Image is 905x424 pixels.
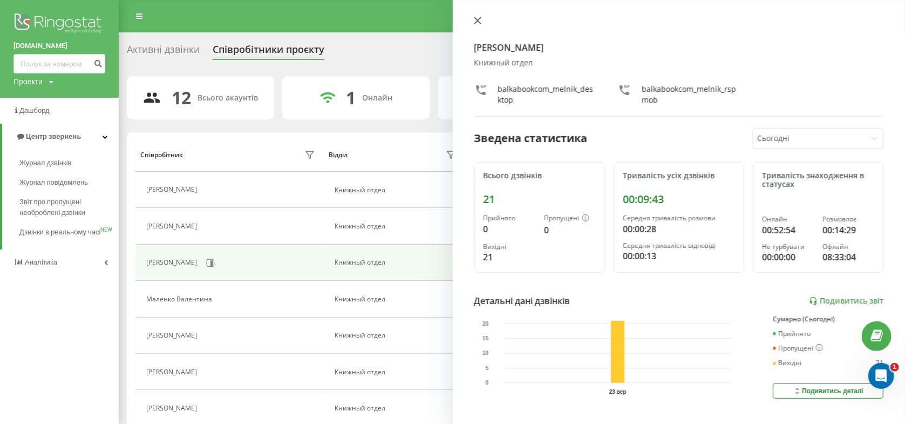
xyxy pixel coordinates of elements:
a: Журнал дзвінків [19,153,119,173]
a: [DOMAIN_NAME] [13,41,105,51]
div: Всього акаунтів [198,93,258,103]
div: [PERSON_NAME] [146,186,200,193]
div: Вихідні [484,243,535,251]
div: Активні дзвінки [127,44,200,60]
div: Розмовляє [822,216,874,223]
div: Співробітник [140,151,183,159]
div: Книжный отдел [335,186,459,194]
div: [PERSON_NAME] [146,368,200,376]
text: 5 [485,365,488,371]
div: 00:14:29 [822,224,874,237]
div: Детальні дані дзвінків [474,294,570,307]
text: 23 вер [609,389,626,395]
div: Вихідні [773,359,801,367]
text: 10 [482,351,489,356]
div: Онлайн [762,216,814,223]
div: Співробітники проєкту [213,44,324,60]
div: Середня тривалість відповіді [623,242,735,250]
iframe: Intercom live chat [868,363,894,389]
div: 00:09:43 [623,193,735,206]
div: Сумарно (Сьогодні) [773,315,883,323]
span: Журнал дзвінків [19,158,71,169]
div: Книжный отдел [335,405,459,412]
div: Проекти [13,76,43,87]
div: [PERSON_NAME] [146,405,200,412]
div: 00:00:00 [762,251,814,264]
a: Подивитись звіт [809,297,883,306]
a: Дзвінки в реальному часіNEW [19,223,119,242]
div: Пропущені [773,344,823,353]
span: Дзвінки в реальному часі [19,227,100,238]
div: Книжный отдел [335,332,459,339]
text: 15 [482,335,489,341]
a: Центр звернень [2,124,119,150]
div: Подивитись деталі [793,387,863,395]
div: Онлайн [363,93,393,103]
div: Середня тривалість розмови [623,214,735,222]
div: 00:00:28 [623,223,735,235]
div: Всього дзвінків [484,171,596,180]
text: 0 [485,380,488,386]
div: 0 [544,224,596,237]
div: Відділ [329,151,348,159]
div: Книжный отдел [335,295,459,303]
div: Зведена статистика [474,130,588,146]
div: 1 [346,88,356,108]
div: Пропущені [544,214,596,223]
input: Пошук за номером [13,54,105,73]
div: Не турбувати [762,243,814,251]
span: Аналiтика [25,258,57,266]
div: Книжный отдел [474,58,884,68]
div: 21 [484,251,535,264]
div: 00:52:54 [762,224,814,237]
div: 21 [484,193,596,206]
span: Звіт про пропущені необроблені дзвінки [19,197,113,218]
h4: [PERSON_NAME] [474,41,884,54]
a: Журнал повідомлень [19,173,119,192]
a: Звіт про пропущені необроблені дзвінки [19,192,119,223]
button: Подивитись деталі [773,383,883,399]
div: Книжный отдел [335,223,459,230]
div: Книжный отдел [335,259,459,266]
div: balkabookcom_melnik_rspmob [642,84,740,105]
div: 08:33:04 [822,251,874,264]
div: 12 [172,88,191,108]
div: Маленко Валентина [146,295,215,303]
span: Дашборд [19,106,50,115]
span: Центр звернень [26,132,81,140]
div: [PERSON_NAME] [146,223,200,230]
div: 21 [876,359,883,367]
div: [PERSON_NAME] [146,332,200,339]
div: 00:00:13 [623,250,735,263]
div: Тривалість усіх дзвінків [623,171,735,180]
img: Ringostat logo [13,11,105,38]
div: 0 [484,223,535,235]
div: Прийнято [484,214,535,222]
span: 1 [890,363,899,372]
div: balkabookcom_melnik_desktop [498,84,596,105]
div: Офлайн [822,243,874,251]
div: [PERSON_NAME] [146,259,200,266]
div: Книжный отдел [335,368,459,376]
div: Прийнято [773,330,811,338]
span: Журнал повідомлень [19,177,88,188]
text: 20 [482,321,489,327]
div: Тривалість знаходження в статусах [762,171,874,190]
